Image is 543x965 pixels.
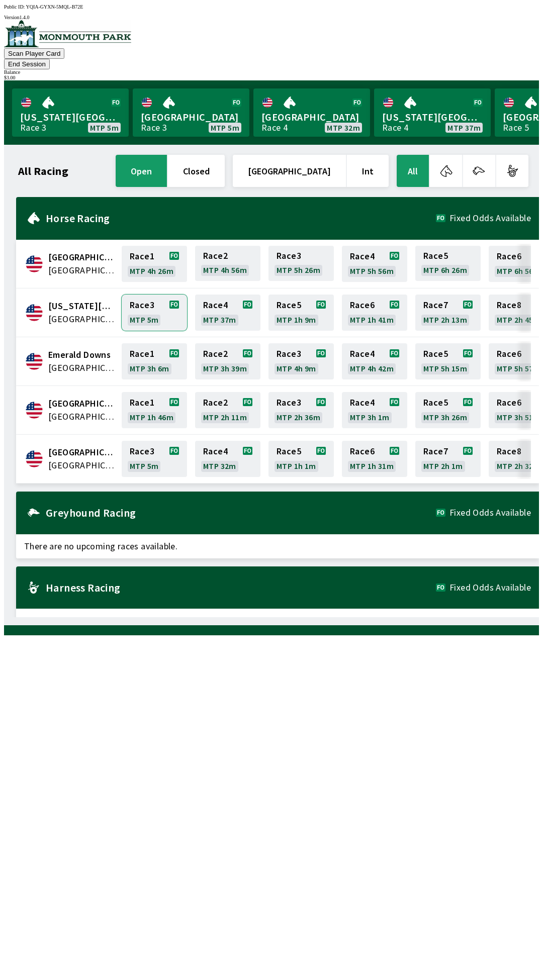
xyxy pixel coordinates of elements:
span: MTP 2h 13m [423,316,467,324]
span: Race 5 [423,252,448,260]
div: Version 1.4.0 [4,15,539,20]
span: MTP 1h 31m [350,462,394,470]
span: Race 7 [423,447,448,455]
button: closed [168,155,225,187]
a: Race5MTP 5h 15m [415,343,481,379]
span: Race 4 [350,399,375,407]
span: [GEOGRAPHIC_DATA] [141,111,241,124]
span: United States [48,264,116,277]
span: [US_STATE][GEOGRAPHIC_DATA] [382,111,483,124]
span: [US_STATE][GEOGRAPHIC_DATA] [20,111,121,124]
a: Race5MTP 1h 9m [268,295,334,331]
a: Race4MTP 37m [195,295,260,331]
span: MTP 3h 1m [350,413,390,421]
span: MTP 5h 57m [497,364,540,372]
span: Race 5 [277,301,301,309]
span: MTP 5h 56m [350,267,394,275]
span: Race 6 [497,350,521,358]
span: MTP 4h 56m [203,266,247,274]
span: MTP 3h 6m [130,364,169,372]
span: United States [48,361,116,374]
div: Race 4 [382,124,408,132]
a: [GEOGRAPHIC_DATA]Race 3MTP 5m [133,88,249,137]
h1: All Racing [18,167,68,175]
span: YQIA-GYXN-5MQL-B72E [26,4,83,10]
a: Race2MTP 3h 39m [195,343,260,379]
div: $ 3.00 [4,75,539,80]
a: Race2MTP 4h 56m [195,246,260,282]
a: Race2MTP 2h 11m [195,392,260,428]
span: Fairmount Park [48,397,116,410]
div: Race 4 [261,124,288,132]
a: [GEOGRAPHIC_DATA]Race 4MTP 32m [253,88,370,137]
span: MTP 3h 26m [423,413,467,421]
span: Race 7 [423,301,448,309]
span: MTP 3h 51m [497,413,540,421]
span: Race 3 [277,399,301,407]
span: Race 2 [203,350,228,358]
button: End Session [4,59,50,69]
a: Race5MTP 6h 26m [415,246,481,282]
span: MTP 6h 26m [423,266,467,274]
span: Race 1 [130,399,154,407]
a: Race7MTP 2h 1m [415,441,481,477]
button: open [116,155,167,187]
span: MTP 5m [90,124,119,132]
span: Fixed Odds Available [449,214,531,222]
span: MTP 2h 32m [497,462,540,470]
span: Race 1 [130,350,154,358]
span: [GEOGRAPHIC_DATA] [261,111,362,124]
span: MTP 5h 26m [277,266,320,274]
span: Monmouth Park [48,446,116,459]
span: Canterbury Park [48,251,116,264]
span: MTP 3h 39m [203,364,247,372]
a: Race4MTP 32m [195,441,260,477]
span: Race 6 [497,399,521,407]
span: MTP 1h 1m [277,462,316,470]
span: MTP 32m [203,462,236,470]
span: MTP 1h 41m [350,316,394,324]
span: MTP 37m [203,316,236,324]
a: Race3MTP 4h 9m [268,343,334,379]
span: MTP 5m [211,124,239,132]
span: United States [48,410,116,423]
a: Race3MTP 5m [122,295,187,331]
span: MTP 32m [327,124,360,132]
div: Public ID: [4,4,539,10]
a: Race5MTP 1h 1m [268,441,334,477]
a: Race3MTP 5h 26m [268,246,334,282]
a: Race5MTP 3h 26m [415,392,481,428]
a: Race6MTP 1h 31m [342,441,407,477]
span: Race 3 [130,447,154,455]
span: Race 4 [203,447,228,455]
a: Race1MTP 1h 46m [122,392,187,428]
span: MTP 4h 42m [350,364,394,372]
span: Race 6 [350,301,375,309]
span: Fixed Odds Available [449,509,531,517]
span: United States [48,313,116,326]
h2: Horse Racing [46,214,436,222]
span: Emerald Downs [48,348,116,361]
span: MTP 5m [130,462,158,470]
span: MTP 2h 1m [423,462,463,470]
span: MTP 2h 11m [203,413,247,421]
span: Race 4 [350,252,375,260]
div: Balance [4,69,539,75]
span: There are no upcoming races available. [16,609,539,633]
span: Race 5 [277,447,301,455]
span: MTP 4h 9m [277,364,316,372]
div: Race 3 [141,124,167,132]
span: There are no upcoming races available. [16,534,539,558]
span: Delaware Park [48,300,116,313]
span: Fixed Odds Available [449,584,531,592]
span: Race 2 [203,252,228,260]
a: Race3MTP 5m [122,441,187,477]
a: Race4MTP 4h 42m [342,343,407,379]
a: [US_STATE][GEOGRAPHIC_DATA]Race 3MTP 5m [12,88,129,137]
span: MTP 6h 56m [497,267,540,275]
div: Race 3 [20,124,46,132]
span: United States [48,459,116,472]
span: MTP 4h 26m [130,267,173,275]
span: Race 8 [497,301,521,309]
a: Race3MTP 2h 36m [268,392,334,428]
